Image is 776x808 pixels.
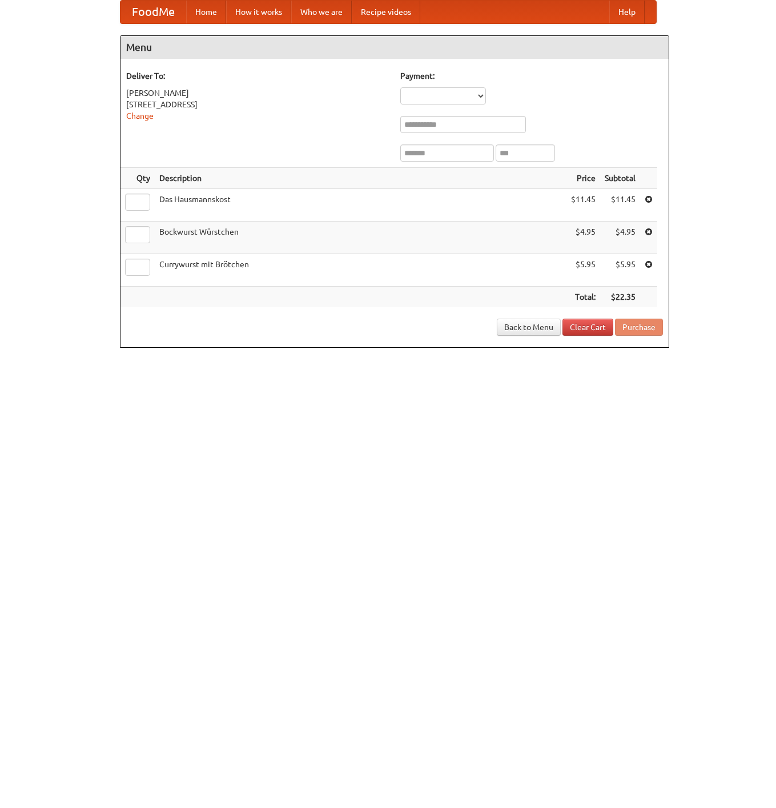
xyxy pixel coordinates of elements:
[609,1,645,23] a: Help
[566,254,600,287] td: $5.95
[126,70,389,82] h5: Deliver To:
[497,319,561,336] a: Back to Menu
[120,1,186,23] a: FoodMe
[566,189,600,222] td: $11.45
[186,1,226,23] a: Home
[155,168,566,189] th: Description
[566,168,600,189] th: Price
[155,189,566,222] td: Das Hausmannskost
[600,222,640,254] td: $4.95
[615,319,663,336] button: Purchase
[126,111,154,120] a: Change
[400,70,663,82] h5: Payment:
[600,189,640,222] td: $11.45
[291,1,352,23] a: Who we are
[126,99,389,110] div: [STREET_ADDRESS]
[120,36,669,59] h4: Menu
[226,1,291,23] a: How it works
[600,168,640,189] th: Subtotal
[600,254,640,287] td: $5.95
[562,319,613,336] a: Clear Cart
[126,87,389,99] div: [PERSON_NAME]
[566,287,600,308] th: Total:
[352,1,420,23] a: Recipe videos
[600,287,640,308] th: $22.35
[155,222,566,254] td: Bockwurst Würstchen
[120,168,155,189] th: Qty
[155,254,566,287] td: Currywurst mit Brötchen
[566,222,600,254] td: $4.95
